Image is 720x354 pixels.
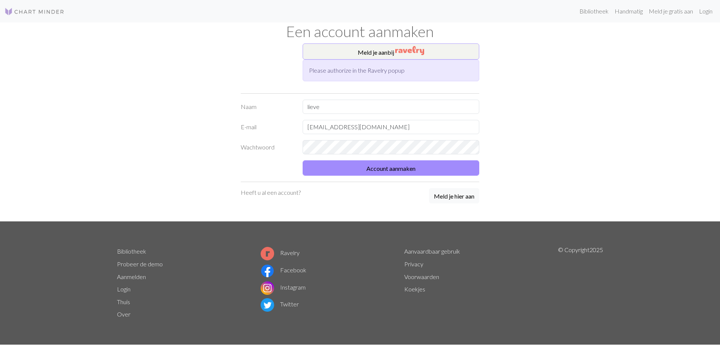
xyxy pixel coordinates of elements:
font: Login [699,7,712,15]
img: Logo [4,7,64,16]
a: Aanvaardbaar gebruik [404,248,460,255]
a: Probeer de demo [117,260,163,267]
font: Instagram [280,284,306,291]
img: Ravelry [395,46,424,55]
a: Aanmelden [117,273,146,280]
font: Handmatig [615,7,643,15]
img: Twitter-logo [261,298,274,312]
a: Meld je gratis aan [646,4,696,19]
font: Meld je gratis aan [649,7,693,15]
button: Account aanmaken [303,160,479,176]
font: © Copyright [558,246,589,253]
a: Instagram [261,284,306,291]
font: bij [387,49,394,56]
font: Naam [241,103,256,110]
a: Over [117,311,130,318]
a: Handmatig [612,4,646,19]
img: Instagram-logo [261,281,274,295]
font: Wachtwoord [241,143,274,151]
font: Meld je hier aan [434,193,474,200]
font: Facebook [280,266,306,273]
font: Een account aanmaken [286,22,434,40]
a: Ravelry [261,249,300,256]
a: Voorwaarden [404,273,439,280]
font: 2025 [589,246,603,253]
a: Koekjes [404,285,425,293]
a: Bibliotheek [576,4,612,19]
font: Meld je aan [358,49,387,56]
a: Login [117,285,130,293]
a: Privacy [404,260,423,267]
a: Twitter [261,300,299,308]
font: Twitter [280,300,299,308]
a: Facebook [261,266,306,273]
font: Bibliotheek [579,7,609,15]
img: Ravelry-logo [261,247,274,260]
button: Meld je aanbij [303,43,479,60]
a: Thuis [117,298,130,305]
img: Facebook-logo [261,264,274,278]
font: Account aanmaken [366,165,415,172]
a: Login [696,4,715,19]
button: Meld je hier aan [429,188,479,203]
font: E-mail [241,123,256,130]
a: Bibliotheek [117,248,146,255]
div: Please authorize in the Ravelry popup [303,60,479,81]
font: Ravelry [280,249,300,256]
font: Heeft u al een account? [241,189,301,196]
